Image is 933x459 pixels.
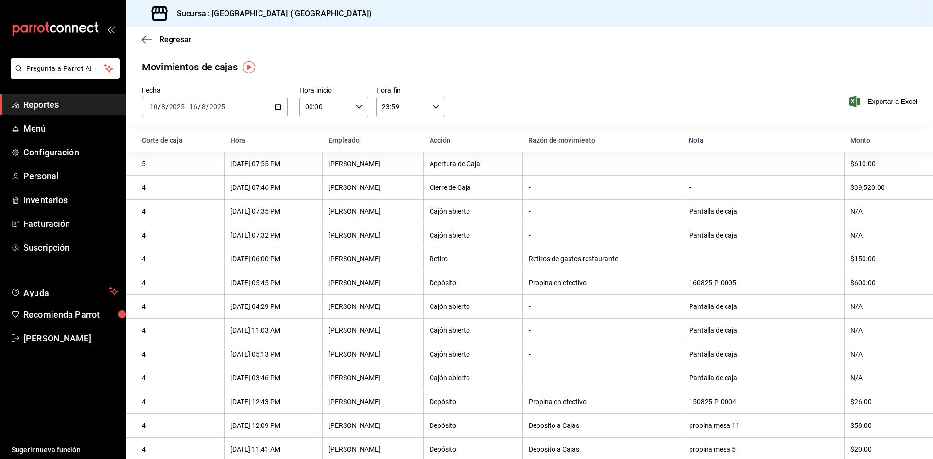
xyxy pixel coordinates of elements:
[225,129,323,152] th: Hora
[529,279,677,287] div: Propina en efectivo
[142,350,218,358] div: 4
[142,303,218,310] div: 4
[850,326,917,334] div: N/A
[689,184,839,191] div: -
[149,103,158,111] input: --
[186,103,188,111] span: -
[158,103,161,111] span: /
[142,445,218,453] div: 4
[328,350,417,358] div: [PERSON_NAME]
[142,207,218,215] div: 4
[529,160,677,168] div: -
[529,326,677,334] div: -
[430,184,516,191] div: Cierre de Caja
[142,279,218,287] div: 4
[23,241,118,254] span: Suscripción
[689,255,839,263] div: -
[198,103,201,111] span: /
[142,35,191,44] button: Regresar
[689,207,839,215] div: Pantalla de caja
[328,231,417,239] div: [PERSON_NAME]
[7,70,120,81] a: Pregunta a Parrot AI
[23,193,118,206] span: Inventarios
[11,58,120,79] button: Pregunta a Parrot AI
[689,231,839,239] div: Pantalla de caja
[142,398,218,406] div: 4
[230,303,316,310] div: [DATE] 04:29 PM
[142,255,218,263] div: 4
[689,326,839,334] div: Pantalla de caja
[430,350,516,358] div: Cajón abierto
[230,350,316,358] div: [DATE] 05:13 PM
[689,350,839,358] div: Pantalla de caja
[529,422,677,429] div: Deposito a Cajas
[328,184,417,191] div: [PERSON_NAME]
[430,445,516,453] div: Depósito
[689,445,839,453] div: propina mesa 5
[851,96,917,107] button: Exportar a Excel
[23,217,118,230] span: Facturación
[376,87,445,94] label: Hora fin
[23,122,118,135] span: Menú
[230,445,316,453] div: [DATE] 11:41 AM
[328,422,417,429] div: [PERSON_NAME]
[169,103,185,111] input: ----
[529,207,677,215] div: -
[328,445,417,453] div: [PERSON_NAME]
[689,160,839,168] div: -
[230,255,316,263] div: [DATE] 06:00 PM
[299,87,368,94] label: Hora inicio
[230,422,316,429] div: [DATE] 12:09 PM
[23,308,118,321] span: Recomienda Parrot
[529,374,677,382] div: -
[529,184,677,191] div: -
[328,374,417,382] div: [PERSON_NAME]
[230,279,316,287] div: [DATE] 05:45 PM
[845,129,933,152] th: Monto
[189,103,198,111] input: --
[23,286,105,297] span: Ayuda
[328,207,417,215] div: [PERSON_NAME]
[12,445,118,455] span: Sugerir nueva función
[430,374,516,382] div: Cajón abierto
[142,422,218,429] div: 4
[430,279,516,287] div: Depósito
[328,255,417,263] div: [PERSON_NAME]
[142,374,218,382] div: 4
[206,103,209,111] span: /
[689,279,839,287] div: 160825-P-0005
[850,231,917,239] div: N/A
[328,279,417,287] div: [PERSON_NAME]
[142,326,218,334] div: 4
[26,64,104,74] span: Pregunta a Parrot AI
[430,207,516,215] div: Cajón abierto
[689,422,839,429] div: propina mesa 11
[850,207,917,215] div: N/A
[201,103,206,111] input: --
[230,184,316,191] div: [DATE] 07:46 PM
[689,303,839,310] div: Pantalla de caja
[328,303,417,310] div: [PERSON_NAME]
[522,129,683,152] th: Razón de movimiento
[683,129,845,152] th: Nota
[430,231,516,239] div: Cajón abierto
[209,103,225,111] input: ----
[142,184,218,191] div: 4
[230,160,316,168] div: [DATE] 07:55 PM
[142,160,218,168] div: 5
[850,303,917,310] div: N/A
[850,445,917,453] div: $20.00
[529,350,677,358] div: -
[142,231,218,239] div: 4
[23,146,118,159] span: Configuración
[430,255,516,263] div: Retiro
[169,8,372,19] h3: Sucursal: [GEOGRAPHIC_DATA] ([GEOGRAPHIC_DATA])
[689,374,839,382] div: Pantalla de caja
[424,129,522,152] th: Acción
[243,61,255,73] img: Tooltip marker
[230,374,316,382] div: [DATE] 03:46 PM
[126,129,225,152] th: Corte de caja
[142,87,288,94] label: Fecha
[161,103,166,111] input: --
